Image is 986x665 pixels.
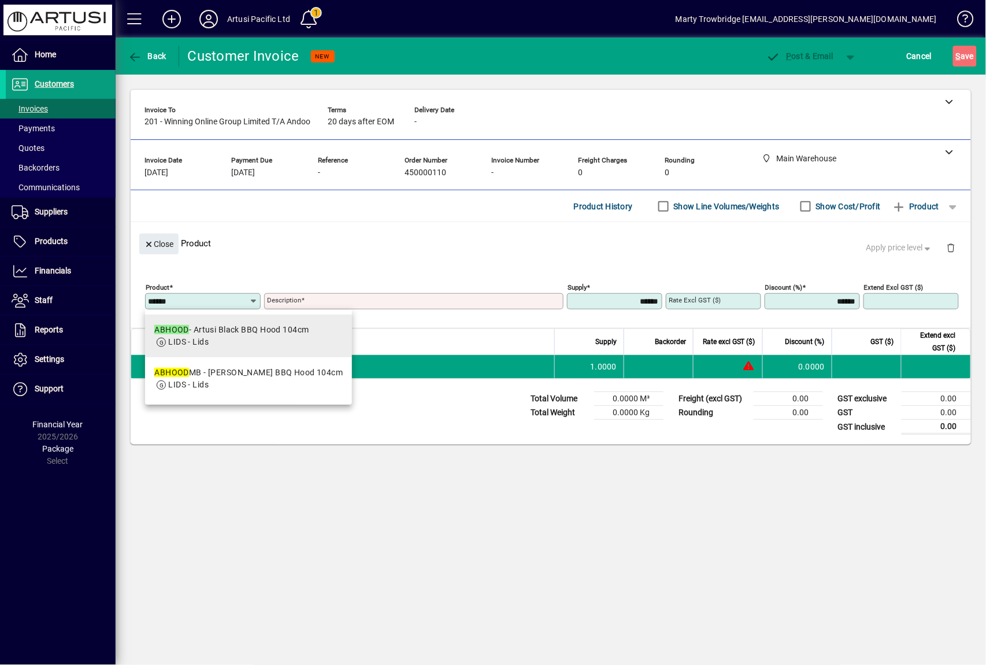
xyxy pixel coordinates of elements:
mat-label: Rate excl GST ($) [669,296,721,304]
span: 0 [665,168,669,178]
td: Freight (excl GST) [673,392,754,406]
span: 201 - Winning Online Group Limited T/A Andoo [144,117,310,127]
span: 450000110 [405,168,446,178]
button: Delete [937,234,965,261]
td: 0.0000 M³ [594,392,663,406]
span: Payments [12,124,55,133]
span: Supply [595,335,617,348]
a: Knowledge Base [948,2,972,40]
span: Backorder [655,335,686,348]
a: Home [6,40,116,69]
span: Quotes [12,143,45,153]
label: Show Line Volumes/Weights [672,201,780,212]
td: 0.00 [902,420,971,434]
mat-label: Extend excl GST ($) [864,283,924,291]
span: Rate excl GST ($) [703,335,755,348]
button: Save [953,46,977,66]
span: Financials [35,266,71,275]
span: Reports [35,325,63,334]
td: 0.00 [902,392,971,406]
span: Communications [12,183,80,192]
button: Post & Email [761,46,839,66]
span: Financial Year [33,420,83,429]
a: Communications [6,178,116,197]
span: [DATE] [144,168,168,178]
td: GST exclusive [832,392,902,406]
span: Backorders [12,163,60,172]
span: Home [35,50,56,59]
button: Profile [190,9,227,29]
span: 0 [578,168,583,178]
span: 20 days after EOM [328,117,394,127]
div: Artusi Pacific Ltd [227,10,290,28]
button: Back [125,46,169,66]
app-page-header-button: Back [116,46,179,66]
span: GST ($) [871,335,894,348]
a: Invoices [6,99,116,119]
a: Reports [6,316,116,345]
span: Close [144,235,174,254]
mat-label: Discount (%) [765,283,803,291]
span: Discount (%) [785,335,825,348]
div: Product [131,222,971,264]
td: Rounding [673,406,754,420]
span: - [318,168,320,178]
button: Add [153,9,190,29]
span: [DATE] [231,168,255,178]
div: Marty Trowbridge [EMAIL_ADDRESS][PERSON_NAME][DOMAIN_NAME] [676,10,937,28]
span: LIDS - Lids [168,380,209,389]
a: Staff [6,286,116,315]
span: S [956,51,961,61]
button: Cancel [904,46,935,66]
a: Quotes [6,138,116,158]
button: Apply price level [862,238,938,258]
span: Product History [574,197,633,216]
span: 1.0000 [591,361,617,372]
mat-option: ABHOOD - Artusi Black BBQ Hood 104cm [145,315,352,357]
span: - [491,168,494,178]
label: Show Cost/Profit [814,201,881,212]
mat-label: Description [267,296,301,304]
td: 0.0000 [762,355,832,378]
em: ABHOOD [154,325,189,334]
span: P [787,51,792,61]
span: Cancel [907,47,932,65]
span: ave [956,47,974,65]
td: 0.00 [754,392,823,406]
span: NEW [316,53,330,60]
span: Invoices [12,104,48,113]
span: Support [35,384,64,393]
span: Settings [35,354,64,364]
span: Back [128,51,166,61]
app-page-header-button: Close [136,238,181,249]
a: Settings [6,345,116,374]
button: Product History [569,196,637,217]
a: Products [6,227,116,256]
mat-option: ABHOODMB - Artusi Matt Black BBQ Hood 104cm [145,357,352,400]
td: 0.00 [902,406,971,420]
span: Suppliers [35,207,68,216]
span: LIDS - Lids [168,337,209,346]
a: Financials [6,257,116,286]
div: - Artusi Black BBQ Hood 104cm [154,324,309,336]
a: Suppliers [6,198,116,227]
button: Close [139,234,179,254]
td: Total Weight [525,406,594,420]
span: ost & Email [766,51,833,61]
span: Apply price level [866,242,933,254]
td: GST [832,406,902,420]
div: Customer Invoice [188,47,299,65]
span: Customers [35,79,74,88]
td: 0.0000 Kg [594,406,663,420]
div: MB - [PERSON_NAME] BBQ Hood 104cm [154,367,343,379]
mat-label: Supply [568,283,587,291]
td: GST inclusive [832,420,902,434]
em: ABHOOD [154,368,189,377]
a: Backorders [6,158,116,178]
app-page-header-button: Delete [937,242,965,253]
a: Payments [6,119,116,138]
span: Staff [35,295,53,305]
span: Package [42,444,73,453]
td: 0.00 [754,406,823,420]
mat-label: Product [146,283,169,291]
